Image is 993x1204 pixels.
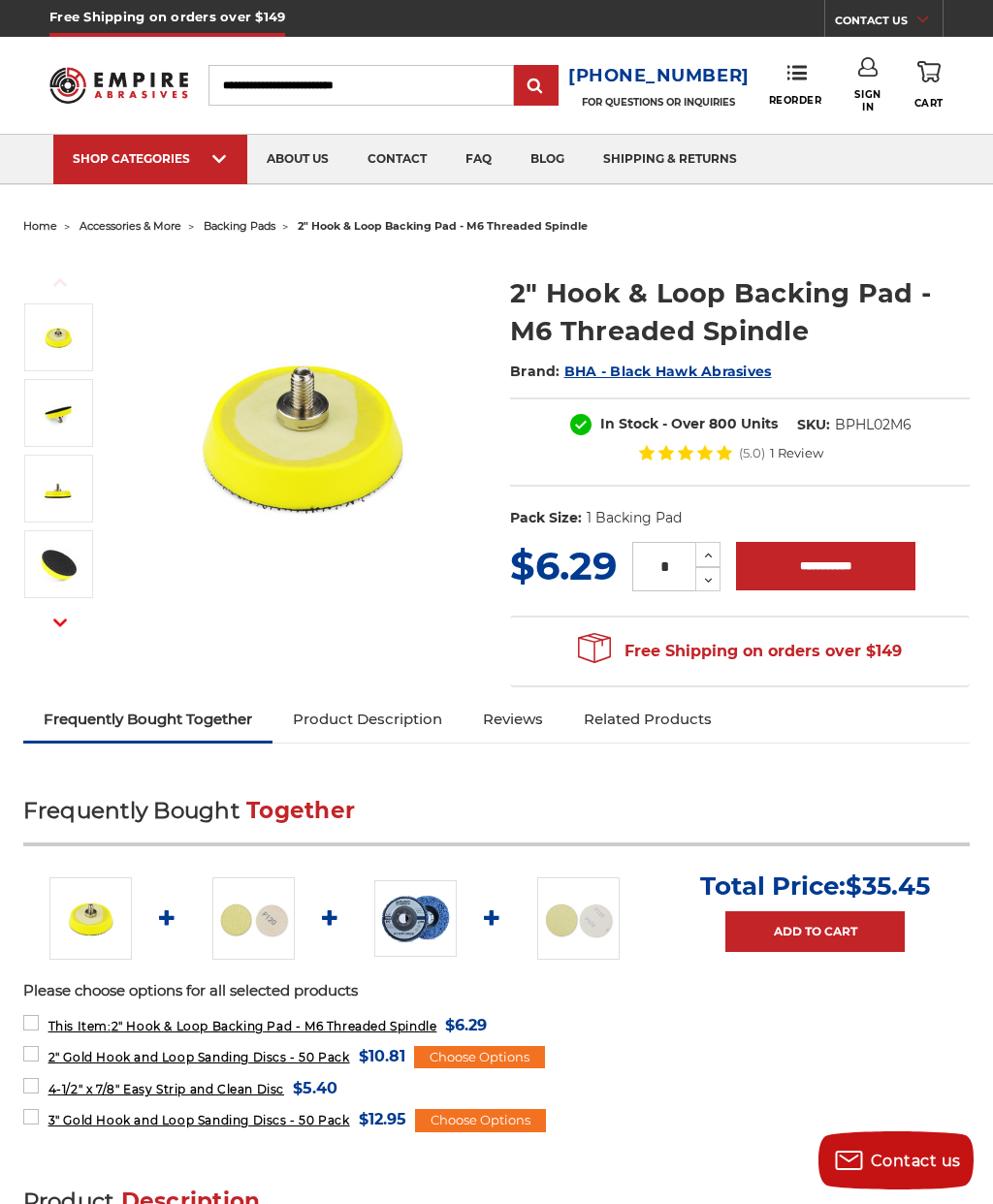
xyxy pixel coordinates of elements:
strong: This Item: [48,1019,112,1033]
a: home [23,219,57,233]
input: Submit [517,67,556,106]
a: Reviews [463,698,563,741]
dd: BPHL02M6 [835,415,912,435]
img: 2-inch backing pad with an M6 threaded mandrel, highlighting the dense hooks for reliable sanding... [34,540,82,588]
span: $6.29 [510,542,617,589]
h1: 2" Hook & Loop Backing Pad - M6 Threaded Spindle [510,274,970,350]
a: shipping & returns [584,135,756,184]
a: Cart [914,57,944,112]
span: Frequently Bought [23,797,240,824]
span: Units [741,415,778,432]
img: 2-inch hook and loop backing pad with a durable M6 threaded spindle [34,313,82,362]
p: FOR QUESTIONS OR INQUIRIES [568,96,750,109]
span: Reorder [769,94,822,107]
span: 2" Hook & Loop Backing Pad - M6 Threaded Spindle [48,1019,437,1033]
span: Together [246,797,355,824]
a: accessories & more [80,219,181,233]
span: Contact us [871,1152,961,1170]
span: $5.40 [293,1075,337,1101]
a: Add to Cart [725,911,905,952]
span: - Over [662,415,705,432]
span: $10.81 [359,1043,405,1069]
a: blog [511,135,584,184]
p: Total Price: [700,871,930,902]
button: Contact us [818,1131,974,1189]
div: Choose Options [415,1109,546,1132]
a: [PHONE_NUMBER] [568,62,750,90]
a: Product Description [272,698,463,741]
button: Previous [37,262,83,303]
span: Sign In [848,88,888,113]
img: 2-inch hook and loop backing pad with a durable M6 threaded spindle [49,877,132,960]
span: 2" hook & loop backing pad - m6 threaded spindle [298,219,588,233]
span: $12.95 [359,1106,406,1132]
a: contact [348,135,446,184]
div: Choose Options [414,1046,545,1069]
a: Frequently Bought Together [23,698,272,741]
img: 2-inch hook and loop backing pad with a durable M6 threaded spindle [121,254,483,616]
span: 1 Review [770,447,823,459]
dt: SKU: [797,415,830,435]
button: Next [37,602,83,644]
a: Reorder [769,64,822,106]
a: about us [247,135,348,184]
img: Empire Abrasives [49,58,187,112]
span: $35.45 [846,871,930,902]
span: Brand: [510,363,561,380]
img: 2-inch hook and loop backing pad with a smooth fastening surface and M6 threaded spindle, designe... [34,389,82,437]
span: (5.0) [739,447,765,459]
dd: 1 Backing Pad [587,508,682,528]
a: faq [446,135,511,184]
dt: Pack Size: [510,508,582,528]
span: 3" Gold Hook and Loop Sanding Discs - 50 Pack [48,1113,350,1127]
a: BHA - Black Hawk Abrasives [564,363,772,380]
div: SHOP CATEGORIES [73,151,228,166]
span: In Stock [600,415,658,432]
img: 2-inch hook and loop backing pad resting on a tapered edge with an M6 threaded arbor, showcasing ... [34,464,82,513]
p: Please choose options for all selected products [23,980,971,1002]
span: $6.29 [445,1012,487,1038]
span: 4-1/2" x 7/8" Easy Strip and Clean Disc [48,1082,284,1096]
span: 2" Gold Hook and Loop Sanding Discs - 50 Pack [48,1050,350,1064]
a: backing pads [204,219,275,233]
a: CONTACT US [835,10,943,37]
span: 800 [709,415,737,432]
span: Free Shipping on orders over $149 [578,632,902,671]
span: Cart [914,97,944,110]
a: Related Products [563,698,732,741]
